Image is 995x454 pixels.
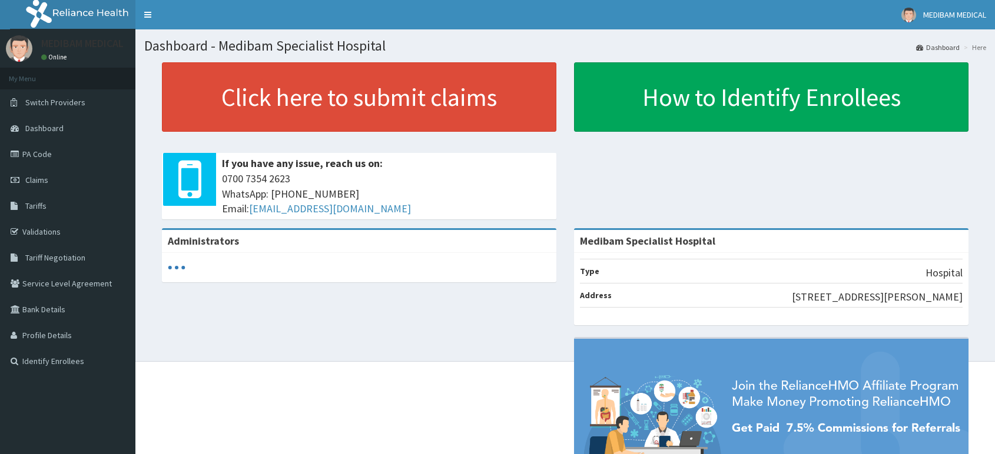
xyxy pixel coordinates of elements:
[144,38,986,54] h1: Dashboard - Medibam Specialist Hospital
[580,266,599,276] b: Type
[792,289,963,305] p: [STREET_ADDRESS][PERSON_NAME]
[916,42,960,52] a: Dashboard
[168,234,239,248] b: Administrators
[25,252,85,263] span: Tariff Negotiation
[162,62,556,132] a: Click here to submit claims
[926,265,963,281] p: Hospital
[41,38,124,49] p: MEDIBAM MEDICAL
[580,290,612,301] b: Address
[25,201,47,211] span: Tariffs
[41,53,69,61] a: Online
[574,62,969,132] a: How to Identify Enrollees
[25,175,48,185] span: Claims
[6,35,32,62] img: User Image
[222,171,550,216] span: 0700 7354 2623 WhatsApp: [PHONE_NUMBER] Email:
[168,259,185,276] svg: audio-loading
[923,9,986,20] span: MEDIBAM MEDICAL
[961,42,986,52] li: Here
[25,97,85,108] span: Switch Providers
[222,156,383,170] b: If you have any issue, reach us on:
[901,8,916,22] img: User Image
[25,123,64,133] span: Dashboard
[580,234,715,248] strong: Medibam Specialist Hospital
[249,202,411,215] a: [EMAIL_ADDRESS][DOMAIN_NAME]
